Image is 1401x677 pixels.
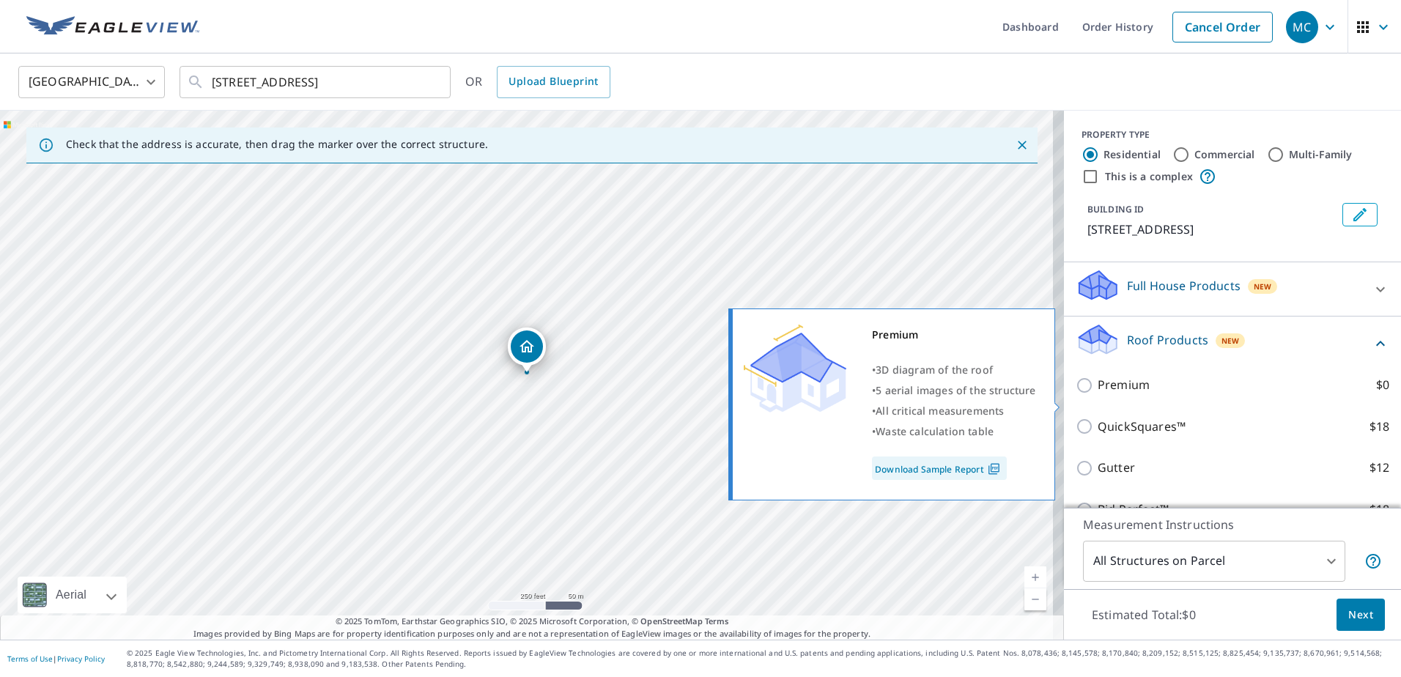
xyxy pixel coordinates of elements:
div: [GEOGRAPHIC_DATA] [18,62,165,103]
span: Upload Blueprint [509,73,598,91]
div: Premium [872,325,1036,345]
span: All critical measurements [876,404,1004,418]
div: • [872,380,1036,401]
span: New [1254,281,1272,292]
span: New [1221,335,1240,347]
p: Premium [1098,376,1150,394]
span: 3D diagram of the roof [876,363,993,377]
img: EV Logo [26,16,199,38]
label: Commercial [1194,147,1255,162]
label: Multi-Family [1289,147,1353,162]
a: Download Sample Report [872,456,1007,480]
p: Bid Perfect™ [1098,500,1169,519]
div: OR [465,66,610,98]
a: Terms [705,615,729,626]
div: PROPERTY TYPE [1082,128,1383,141]
button: Close [1013,136,1032,155]
div: • [872,401,1036,421]
button: Edit building 1 [1342,203,1378,226]
div: Roof ProductsNew [1076,322,1389,364]
p: Roof Products [1127,331,1208,349]
p: BUILDING ID [1087,203,1144,215]
p: QuickSquares™ [1098,418,1186,436]
span: Next [1348,606,1373,624]
div: • [872,421,1036,442]
a: Privacy Policy [57,654,105,664]
span: Your report will include each building or structure inside the parcel boundary. In some cases, du... [1364,552,1382,570]
p: | [7,654,105,663]
label: This is a complex [1105,169,1193,184]
p: $12 [1369,459,1389,477]
img: Pdf Icon [984,462,1004,476]
p: [STREET_ADDRESS] [1087,221,1337,238]
img: Premium [744,325,846,413]
p: Measurement Instructions [1083,516,1382,533]
div: Aerial [51,577,91,613]
span: © 2025 TomTom, Earthstar Geographics SIO, © 2025 Microsoft Corporation, © [336,615,729,628]
a: Cancel Order [1172,12,1273,42]
div: Aerial [18,577,127,613]
span: Waste calculation table [876,424,994,438]
button: Next [1337,599,1385,632]
p: $18 [1369,418,1389,436]
div: Full House ProductsNew [1076,268,1389,310]
p: Check that the address is accurate, then drag the marker over the correct structure. [66,138,488,151]
p: Full House Products [1127,277,1241,295]
div: • [872,360,1036,380]
a: Current Level 17, Zoom In [1024,566,1046,588]
p: © 2025 Eagle View Technologies, Inc. and Pictometry International Corp. All Rights Reserved. Repo... [127,648,1394,670]
span: 5 aerial images of the structure [876,383,1035,397]
p: Estimated Total: $0 [1080,599,1208,631]
p: $18 [1369,500,1389,519]
div: Dropped pin, building 1, Residential property, 3008 County Road 7540 Lubbock, TX 79423 [508,328,546,373]
a: OpenStreetMap [640,615,702,626]
p: Gutter [1098,459,1135,477]
label: Residential [1104,147,1161,162]
a: Terms of Use [7,654,53,664]
a: Upload Blueprint [497,66,610,98]
input: Search by address or latitude-longitude [212,62,421,103]
div: All Structures on Parcel [1083,541,1345,582]
a: Current Level 17, Zoom Out [1024,588,1046,610]
p: $0 [1376,376,1389,394]
div: MC [1286,11,1318,43]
